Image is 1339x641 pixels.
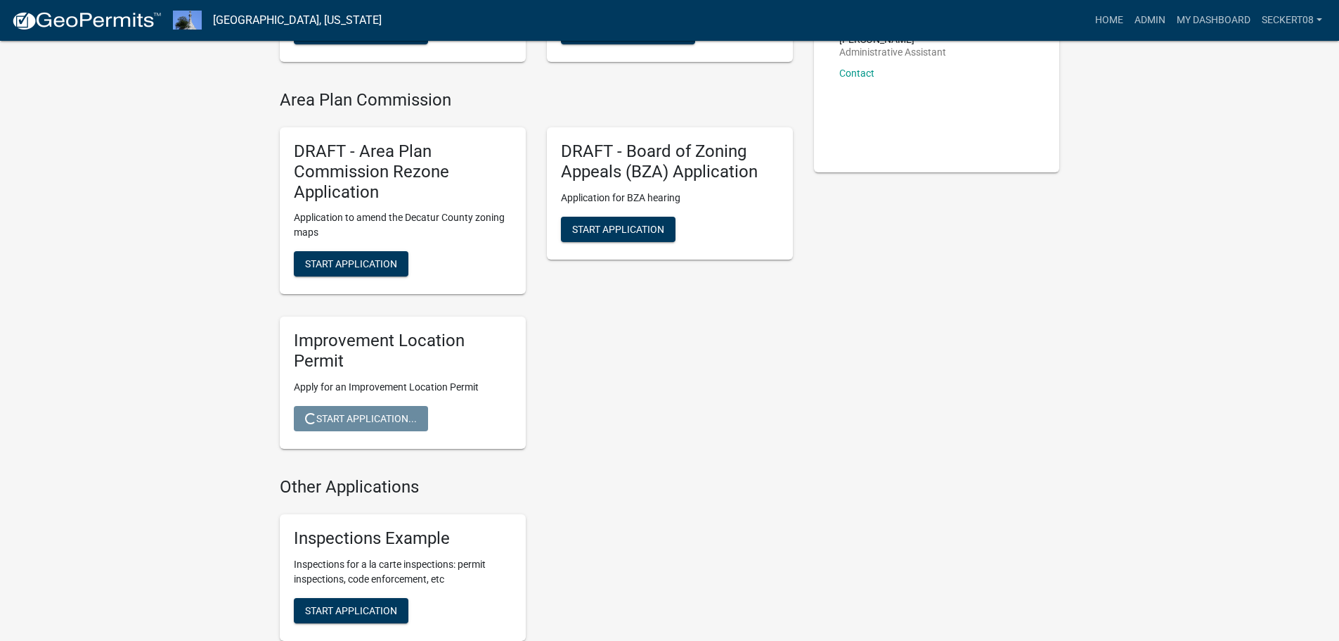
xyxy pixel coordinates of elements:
[305,413,417,424] span: Start Application...
[1089,7,1129,34] a: Home
[561,191,779,205] p: Application for BZA hearing
[173,11,202,30] img: Decatur County, Indiana
[294,528,512,549] h5: Inspections Example
[294,251,408,277] button: Start Application
[294,210,512,240] p: Application to amend the Decatur County zoning maps
[280,90,793,110] h4: Area Plan Commission
[294,406,428,431] button: Start Application...
[839,34,946,44] p: [PERSON_NAME]
[1256,7,1328,34] a: seckert08
[839,68,874,79] a: Contact
[294,380,512,395] p: Apply for an Improvement Location Permit
[294,141,512,202] h5: DRAFT - Area Plan Commission Rezone Application
[561,217,675,242] button: Start Application
[280,477,793,497] h4: Other Applications
[213,8,382,32] a: [GEOGRAPHIC_DATA], [US_STATE]
[305,258,397,269] span: Start Application
[305,604,397,616] span: Start Application
[294,557,512,587] p: Inspections for a la carte inspections: permit inspections, code enforcement, etc
[1171,7,1256,34] a: My Dashboard
[1129,7,1171,34] a: Admin
[572,223,664,234] span: Start Application
[294,331,512,372] h5: Improvement Location Permit
[294,598,408,623] button: Start Application
[561,141,779,182] h5: DRAFT - Board of Zoning Appeals (BZA) Application
[839,47,946,57] p: Administrative Assistant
